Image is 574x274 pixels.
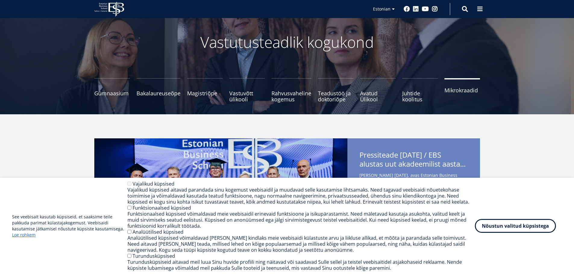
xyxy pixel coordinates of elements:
[133,205,191,211] label: Funktsionaalsed küpsised
[318,90,353,102] span: Teadustöö ja doktoriõpe
[133,253,175,259] label: Turundusküpsised
[187,78,223,102] a: Magistriõpe
[271,78,311,102] a: Rahvusvaheline kogemus
[187,90,223,96] span: Magistriõpe
[136,90,180,96] span: Bakalaureuseõpe
[413,6,419,12] a: Linkedin
[94,90,130,96] span: Gümnaasium
[229,90,265,102] span: Vastuvõtt ülikooli
[271,90,311,102] span: Rahvusvaheline kogemus
[359,150,468,170] span: Pressiteade [DATE] / EBS
[229,78,265,102] a: Vastuvõtt ülikooli
[360,90,396,102] span: Avatud Ülikool
[133,229,183,235] label: Analüütilised küpsised
[404,6,410,12] a: Facebook
[127,33,447,51] p: Vastutusteadlik kogukond
[359,159,468,168] span: alustas uut akadeemilist aastat rektor [PERSON_NAME] ametissevannutamisega - teise ametiaja keskm...
[402,90,438,102] span: Juhtide koolitus
[127,259,475,271] div: Turundusküpsiseid aitavad meil luua Sinu huvide profiili ning näitavad või saadavad Sulle sellel ...
[94,78,130,102] a: Gümnaasium
[402,78,438,102] a: Juhtide koolitus
[359,171,468,219] span: [PERSON_NAME] [DATE], avas Estonian Business School (EBS) uue akadeemilise aasta piduliku avaaktu...
[133,180,174,187] label: Vajalikud küpsised
[127,187,475,205] div: Vajalikud küpsised aitavad parandada sinu kogemust veebisaidil ja muudavad selle kasutamise lihts...
[444,87,480,93] span: Mikrokraadid
[422,6,429,12] a: Youtube
[12,214,127,238] p: See veebisait kasutab küpsiseid, et saaksime teile pakkuda parimat külastajakogemust. Veebisaidi ...
[127,235,475,253] div: Analüütilised küpsised võimaldavad [PERSON_NAME] kindlaks meie veebisaidi külastuste arvu ja liik...
[318,78,353,102] a: Teadustöö ja doktoriõpe
[127,211,475,229] div: Funktsionaalsed küpsised võimaldavad meie veebisaidil erinevaid funktsioone ja isikupärastamist. ...
[432,6,438,12] a: Instagram
[475,219,556,233] button: Nõustun valitud küpsistega
[444,78,480,102] a: Mikrokraadid
[360,78,396,102] a: Avatud Ülikool
[12,232,36,238] a: Loe rohkem
[136,78,180,102] a: Bakalaureuseõpe
[94,138,347,253] img: a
